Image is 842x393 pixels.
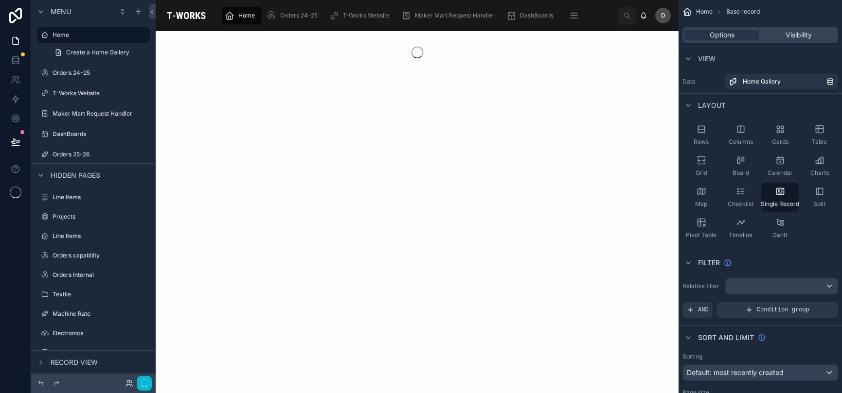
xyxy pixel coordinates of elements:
[53,290,148,298] label: Textile
[729,138,753,146] span: Columns
[733,169,749,177] span: Board
[37,267,150,283] a: Orders Internal
[687,368,784,376] span: Default: most recently created
[696,8,713,16] span: Home
[264,7,324,24] a: Orders 24-25
[682,152,720,181] button: Grid
[37,228,150,244] a: Line Items
[761,152,799,181] button: Calendar
[725,74,838,89] a: Home Gallery
[53,130,148,138] label: DashBoards
[53,69,148,77] label: Orders 24-25
[51,358,98,367] span: Record view
[722,152,759,181] button: Board
[53,110,148,118] label: Maker Mart Request Handler
[37,209,150,224] a: Projects
[503,7,560,24] a: DashBoards
[53,232,148,240] label: Line Items
[37,189,150,205] a: Line Items
[698,54,716,64] span: View
[53,252,148,259] label: Orders capability
[66,49,129,56] span: Create a Home Gallery
[163,8,209,23] img: App logo
[37,345,150,360] a: WOOD SHOP
[37,325,150,341] a: Electronics
[801,152,838,181] button: Charts
[415,12,495,19] span: Maker Mart Request Handler
[698,333,754,342] span: Sort And Limit
[757,306,809,314] span: Condition group
[682,214,720,243] button: Pivot Table
[698,101,726,110] span: Layout
[722,120,759,150] button: Columns
[53,213,148,221] label: Projects
[801,120,838,150] button: Table
[810,169,829,177] span: Charts
[53,310,148,318] label: Machine Rate
[37,126,150,142] a: DashBoards
[37,248,150,263] a: Orders capability
[729,231,752,239] span: Timeline
[761,183,799,212] button: Single Record
[51,171,100,180] span: Hidden pages
[694,138,709,146] span: Rows
[49,45,150,60] a: Create a Home Gallery
[698,306,709,314] span: AND
[726,8,760,16] span: Base record
[698,258,720,268] span: Filter
[696,169,707,177] span: Grid
[53,193,148,201] label: Line Items
[51,7,71,17] span: Menu
[710,30,735,40] span: Options
[53,151,148,158] label: Orders 25-26
[222,7,262,24] a: Home
[722,183,759,212] button: Checklist
[280,12,318,19] span: Orders 24-25
[682,353,702,360] label: Sorting
[37,306,150,322] a: Machine Rate
[682,78,721,85] label: Data
[768,169,793,177] span: Calendar
[728,200,753,208] span: Checklist
[661,12,665,19] span: D
[682,120,720,150] button: Rows
[812,138,827,146] span: Table
[343,12,390,19] span: T-Works Website
[695,200,707,208] span: Map
[53,349,148,357] label: WOOD SHOP
[37,65,150,81] a: Orders 24-25
[682,282,721,290] label: Relative filter
[217,5,618,26] div: scrollable content
[37,106,150,121] a: Maker Mart Request Handler
[520,12,554,19] span: DashBoards
[53,31,144,39] label: Home
[238,12,255,19] span: Home
[686,231,717,239] span: Pivot Table
[398,7,502,24] a: Maker Mart Request Handler
[37,27,150,43] a: Home
[761,120,799,150] button: Cards
[772,231,788,239] span: Gantt
[37,147,150,162] a: Orders 25-26
[53,329,148,337] label: Electronics
[53,89,148,97] label: T-Works Website
[761,200,799,208] span: Single Record
[682,183,720,212] button: Map
[761,214,799,243] button: Gantt
[772,138,788,146] span: Cards
[722,214,759,243] button: Timeline
[743,78,781,85] span: Home Gallery
[801,183,838,212] button: Split
[786,30,812,40] span: Visibility
[813,200,825,208] span: Split
[37,287,150,302] a: Textile
[682,364,838,381] button: Default: most recently created
[53,271,148,279] label: Orders Internal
